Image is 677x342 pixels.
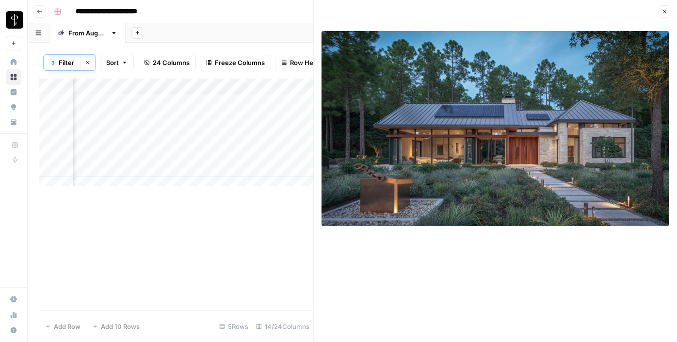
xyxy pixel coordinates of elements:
[86,319,145,334] button: Add 10 Rows
[6,11,23,29] img: LP Production Workloads Logo
[51,59,54,66] span: 3
[6,323,21,338] button: Help + Support
[50,59,56,66] div: 3
[68,28,107,38] div: From [DATE]
[322,31,669,226] img: Row/Cell
[59,58,74,67] span: Filter
[6,114,21,130] a: Your Data
[54,322,81,331] span: Add Row
[6,84,21,100] a: Insights
[6,307,21,323] a: Usage
[215,319,252,334] div: 5 Rows
[6,69,21,85] a: Browse
[49,23,126,43] a: From [DATE]
[100,55,134,70] button: Sort
[6,54,21,70] a: Home
[6,292,21,307] a: Settings
[44,55,80,70] button: 3Filter
[153,58,190,67] span: 24 Columns
[101,322,140,331] span: Add 10 Rows
[6,8,21,32] button: Workspace: LP Production Workloads
[200,55,271,70] button: Freeze Columns
[215,58,265,67] span: Freeze Columns
[290,58,325,67] span: Row Height
[138,55,196,70] button: 24 Columns
[106,58,119,67] span: Sort
[275,55,331,70] button: Row Height
[6,99,21,115] a: Opportunities
[252,319,313,334] div: 14/24 Columns
[39,319,86,334] button: Add Row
